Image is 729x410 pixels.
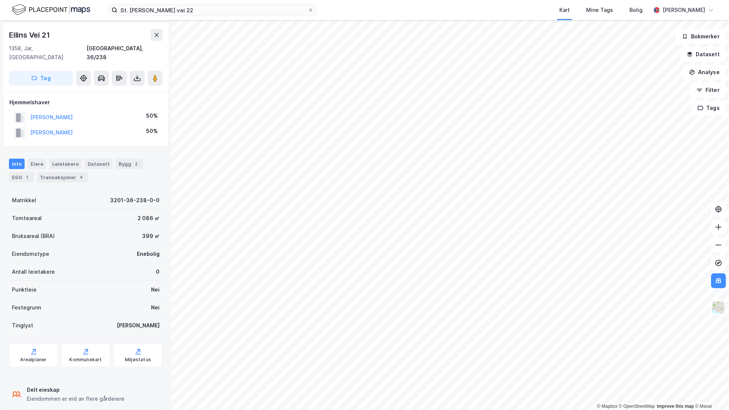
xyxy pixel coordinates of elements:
div: ESG [9,172,34,182]
div: 3201-36-238-0-0 [110,196,160,205]
div: Bolig [629,6,642,15]
img: Z [711,301,726,315]
img: logo.f888ab2527a4732fd821a326f86c7f29.svg [12,3,90,16]
div: Nei [151,303,160,312]
div: 50% [146,111,158,120]
div: Eilins Vei 21 [9,29,51,41]
div: Tinglyst [12,321,33,330]
div: Eiendomstype [12,250,49,258]
div: 1358, Jar, [GEOGRAPHIC_DATA] [9,44,87,62]
div: Tomteareal [12,214,42,223]
div: [PERSON_NAME] [663,6,705,15]
div: Kommunekart [69,357,102,363]
div: 50% [146,127,158,136]
a: OpenStreetMap [619,404,655,409]
button: Analyse [683,65,726,80]
div: Matrikkel [12,196,36,205]
div: 1 [23,174,31,181]
button: Bokmerker [676,29,726,44]
div: Bygg [116,159,143,169]
div: Arealplaner [20,357,47,363]
div: Info [9,159,25,169]
div: Leietakere [49,159,82,169]
div: [GEOGRAPHIC_DATA], 36/238 [87,44,163,62]
div: 2 [133,160,140,168]
div: Miljøstatus [125,357,151,363]
div: 0 [156,267,160,276]
div: 399 ㎡ [142,232,160,241]
div: Mine Tags [586,6,613,15]
div: 4 [78,174,85,181]
div: Antall leietakere [12,267,55,276]
button: Tag [9,71,73,86]
a: Improve this map [657,404,694,409]
div: Nei [151,285,160,294]
div: Enebolig [137,250,160,258]
iframe: Chat Widget [692,374,729,410]
button: Filter [690,83,726,98]
div: [PERSON_NAME] [117,321,160,330]
div: 2 086 ㎡ [138,214,160,223]
div: Eiendommen er eid av flere gårdeiere [27,394,125,403]
div: Festegrunn [12,303,41,312]
a: Mapbox [597,404,618,409]
button: Datasett [681,47,726,62]
div: Transaksjoner [37,172,88,182]
button: Tags [691,101,726,115]
input: Søk på adresse, matrikkel, gårdeiere, leietakere eller personer [117,4,308,16]
div: Hjemmelshaver [9,98,162,107]
div: Eiere [28,159,46,169]
div: Bruksareal (BRA) [12,232,55,241]
div: Datasett [85,159,113,169]
div: Kart [559,6,570,15]
div: Delt eieskap [27,385,125,394]
div: Punktleie [12,285,37,294]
